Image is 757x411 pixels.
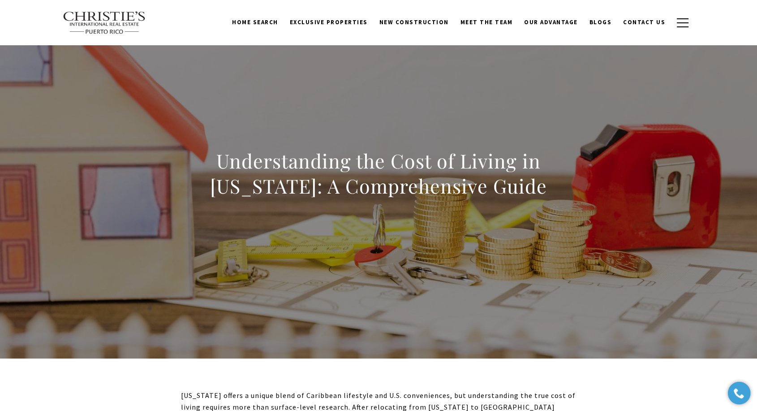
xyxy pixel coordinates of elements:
h1: Understanding the Cost of Living in [US_STATE]: A Comprehensive Guide [181,148,576,199]
a: Home Search [226,14,284,31]
span: Blogs [589,18,612,26]
span: Exclusive Properties [290,18,368,26]
span: Our Advantage [524,18,578,26]
span: Contact Us [623,18,665,26]
span: New Construction [379,18,449,26]
a: Blogs [584,14,618,31]
a: Our Advantage [518,14,584,31]
a: Exclusive Properties [284,14,374,31]
a: New Construction [374,14,455,31]
a: Meet the Team [455,14,519,31]
img: Christie's International Real Estate text transparent background [63,11,146,35]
